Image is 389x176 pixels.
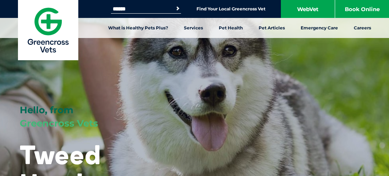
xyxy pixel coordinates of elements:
a: Services [176,18,211,38]
a: Find Your Local Greencross Vet [196,6,265,12]
a: What is Healthy Pets Plus? [100,18,176,38]
a: Pet Health [211,18,251,38]
span: Hello, from [20,104,73,116]
button: Search [174,5,181,12]
a: Careers [346,18,379,38]
a: Pet Articles [251,18,293,38]
span: Greencross Vets [20,118,98,129]
a: Emergency Care [293,18,346,38]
